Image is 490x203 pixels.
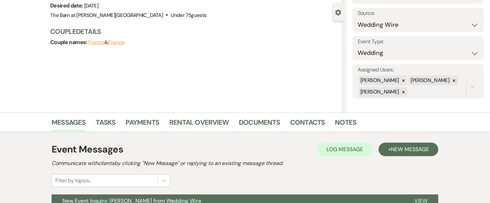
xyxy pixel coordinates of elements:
div: [PERSON_NAME] [409,76,450,85]
a: Tasks [96,117,116,132]
span: & [88,39,125,46]
span: Desired date: [50,2,84,9]
a: Contacts [290,117,325,132]
span: New Message [391,146,429,153]
a: Rental Overview [169,117,229,132]
span: Under 75 guests [171,12,207,19]
span: The Barn at [PERSON_NAME][GEOGRAPHIC_DATA] [50,12,163,19]
a: Payments [126,117,159,132]
button: Close lead details [335,9,341,15]
button: +New Message [379,143,438,156]
span: [DATE] [84,2,98,9]
h1: Event Messages [52,142,123,157]
div: [PERSON_NAME] [358,87,400,97]
h2: Communicate with clients by clicking "New Message" or replying to an existing message thread. [52,159,438,167]
span: Couple names: [50,39,88,46]
div: Filter by topics... [55,177,92,185]
a: Documents [239,117,280,132]
span: Log Message [327,146,363,153]
div: [PERSON_NAME] [358,76,400,85]
button: Log Message [317,143,373,156]
h3: Couple Details [50,27,336,36]
button: Fiance [108,40,125,45]
label: Source: [358,8,479,18]
label: Event Type: [358,37,479,47]
button: Fiance [88,40,105,45]
a: Messages [52,117,86,132]
a: Notes [335,117,357,132]
label: Assigned Users: [358,65,479,75]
